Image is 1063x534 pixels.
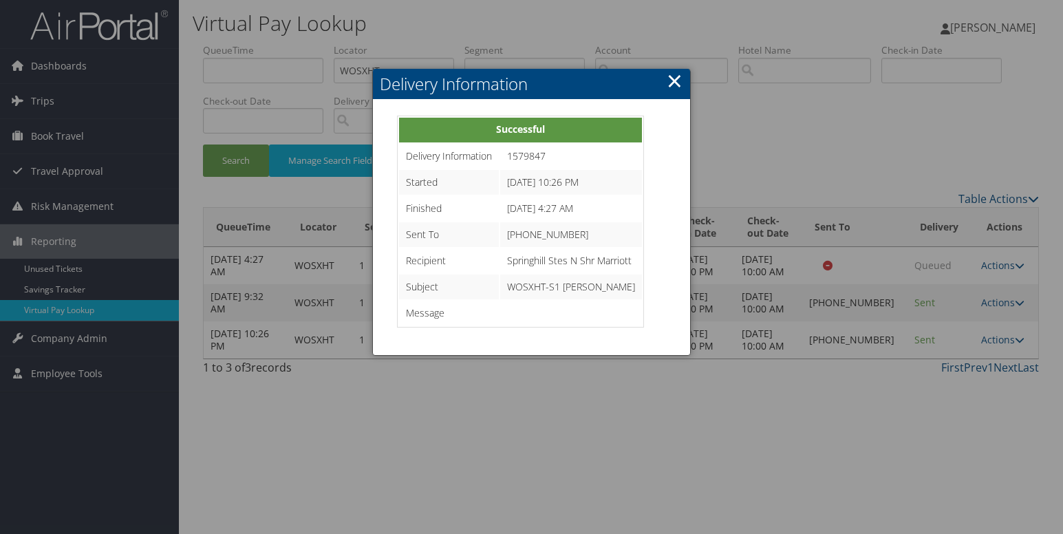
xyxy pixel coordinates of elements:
td: Recipient [399,248,499,273]
td: WOSXHT-S1 [PERSON_NAME] [500,275,642,299]
td: [DATE] 10:26 PM [500,170,642,195]
td: Delivery Information [399,144,499,169]
a: Close [667,67,683,94]
th: Successful [399,118,642,142]
td: Springhill Stes N Shr Marriott [500,248,642,273]
td: [DATE] 4:27 AM [500,196,642,221]
td: [PHONE_NUMBER] [500,222,642,247]
td: Started [399,170,499,195]
h2: Delivery Information [373,69,691,99]
td: Subject [399,275,499,299]
td: Sent To [399,222,499,247]
td: Finished [399,196,499,221]
td: 1579847 [500,144,642,169]
td: Message [399,301,499,325]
